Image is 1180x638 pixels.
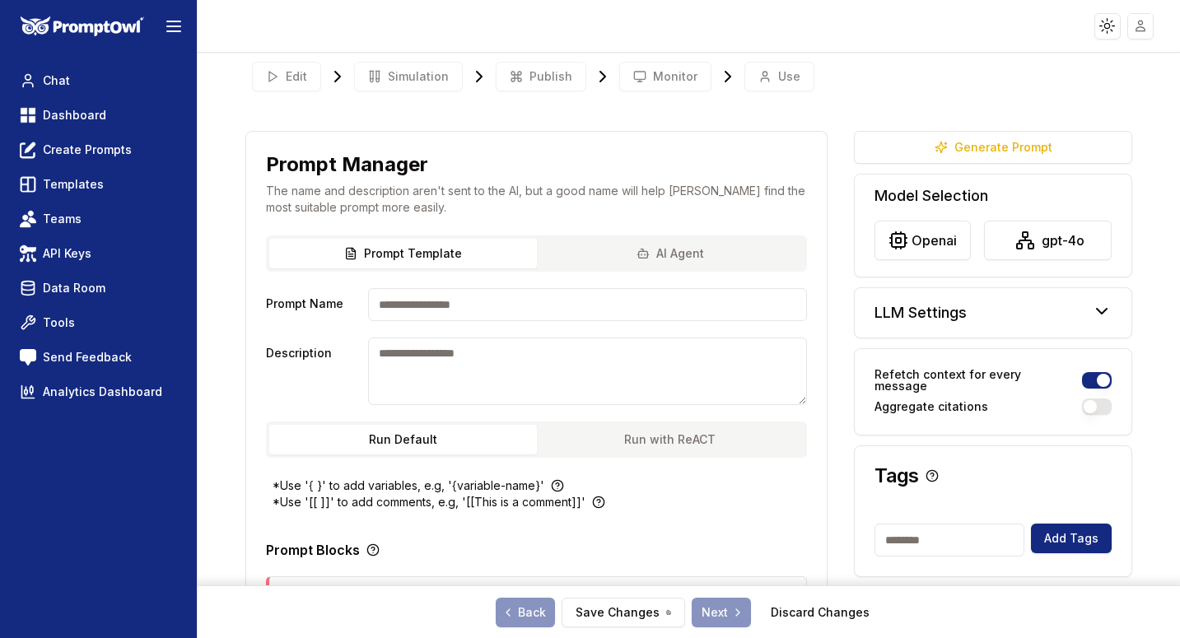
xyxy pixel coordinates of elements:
[266,543,360,557] p: Prompt Blocks
[13,66,184,95] a: Chat
[43,384,162,400] span: Analytics Dashboard
[13,100,184,130] a: Dashboard
[43,349,132,366] span: Send Feedback
[43,211,82,227] span: Teams
[537,239,805,268] button: AI Agent
[1042,231,1084,250] span: gpt-4o
[269,425,537,454] button: Run Default
[266,183,807,216] p: The name and description aren't sent to the AI, but a good name will help [PERSON_NAME] find the ...
[13,204,184,234] a: Teams
[21,16,144,37] img: PromptOwl
[266,151,428,178] h1: Prompt Manager
[13,377,184,407] a: Analytics Dashboard
[43,142,132,158] span: Create Prompts
[43,314,75,331] span: Tools
[562,598,685,627] button: Save Changes
[13,308,184,338] a: Tools
[854,131,1132,164] button: Generate Prompt
[43,280,105,296] span: Data Room
[43,176,104,193] span: Templates
[875,301,967,324] h5: LLM Settings
[273,494,585,510] p: *Use '[[ ]]' to add comments, e.g, '[[This is a comment]]'
[984,221,1112,260] button: gpt-4o
[1129,14,1153,38] img: placeholder-user.jpg
[269,239,537,268] button: Prompt Template
[875,401,988,412] label: Aggregate citations
[273,477,544,494] p: *Use '{ }' to add variables, e.g, '{variable-name}'
[692,598,751,627] a: Next
[13,239,184,268] a: API Keys
[875,466,919,486] h3: Tags
[13,342,184,372] a: Send Feedback
[758,598,883,627] button: Discard Changes
[43,72,70,89] span: Chat
[875,184,1112,207] h5: Model Selection
[537,425,805,454] button: Run with ReACT
[266,288,361,321] label: Prompt Name
[43,245,91,262] span: API Keys
[20,349,36,366] img: feedback
[912,231,957,250] span: openai
[496,598,555,627] a: Back
[13,273,184,303] a: Data Room
[43,107,106,123] span: Dashboard
[266,338,361,405] label: Description
[875,221,971,260] button: openai
[13,170,184,199] a: Templates
[13,135,184,165] a: Create Prompts
[875,369,1075,392] label: Refetch context for every message
[771,604,870,621] a: Discard Changes
[1031,524,1112,553] button: Add Tags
